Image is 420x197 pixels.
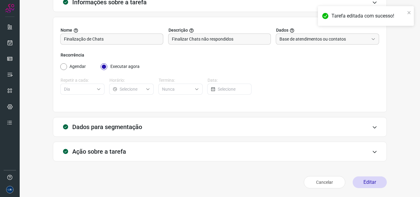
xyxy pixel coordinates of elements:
[218,84,248,94] input: Selecione
[276,27,288,33] span: Dados
[69,63,86,70] label: Agendar
[208,77,252,84] label: Data:
[279,34,369,44] input: Selecione o tipo de envio
[61,77,105,84] label: Repetir a cada:
[172,34,267,44] input: Forneça uma breve descrição da sua tarefa.
[162,84,192,94] input: Selecione
[159,77,203,84] label: Termina:
[407,9,411,16] button: close
[6,186,14,193] img: d06bdf07e729e349525d8f0de7f5f473.png
[120,84,143,94] input: Selecione
[5,4,14,13] img: Logo
[353,176,387,188] button: Editar
[72,123,142,131] h3: Dados para segmentação
[64,34,160,44] input: Digite o nome para a sua tarefa.
[304,176,345,188] button: Cancelar
[72,148,126,155] h3: Ação sobre a tarefa
[168,27,188,33] span: Descrição
[61,52,379,58] label: Recorrência
[61,27,72,33] span: Nome
[331,12,405,20] div: Tarefa editada com sucesso!
[109,77,153,84] label: Horário:
[110,63,140,70] label: Executar agora
[64,84,94,94] input: Selecione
